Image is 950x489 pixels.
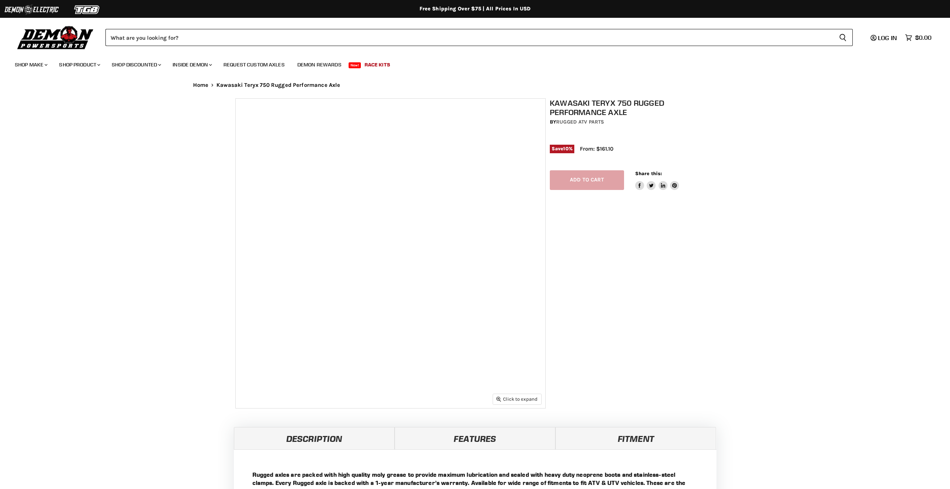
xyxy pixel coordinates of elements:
[53,57,105,72] a: Shop Product
[4,3,59,17] img: Demon Electric Logo 2
[563,146,568,151] span: 10
[395,427,555,449] a: Features
[556,119,604,125] a: Rugged ATV Parts
[178,82,772,88] nav: Breadcrumbs
[234,427,395,449] a: Description
[359,57,396,72] a: Race Kits
[550,118,719,126] div: by
[867,35,901,41] a: Log in
[635,171,662,176] span: Share this:
[292,57,347,72] a: Demon Rewards
[59,3,115,17] img: TGB Logo 2
[555,427,716,449] a: Fitment
[550,145,574,153] span: Save %
[105,29,833,46] input: Search
[833,29,853,46] button: Search
[105,29,853,46] form: Product
[9,57,52,72] a: Shop Make
[9,54,930,72] ul: Main menu
[635,170,679,190] aside: Share this:
[15,24,96,50] img: Demon Powersports
[915,34,931,41] span: $0.00
[901,32,935,43] a: $0.00
[167,57,216,72] a: Inside Demon
[580,145,613,152] span: From: $161.10
[496,396,538,402] span: Click to expand
[178,6,772,12] div: Free Shipping Over $75 | All Prices In USD
[193,82,209,88] a: Home
[349,62,361,68] span: New!
[878,34,897,42] span: Log in
[216,82,340,88] span: Kawasaki Teryx 750 Rugged Performance Axle
[218,57,290,72] a: Request Custom Axles
[106,57,166,72] a: Shop Discounted
[493,394,541,404] button: Click to expand
[550,98,719,117] h1: Kawasaki Teryx 750 Rugged Performance Axle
